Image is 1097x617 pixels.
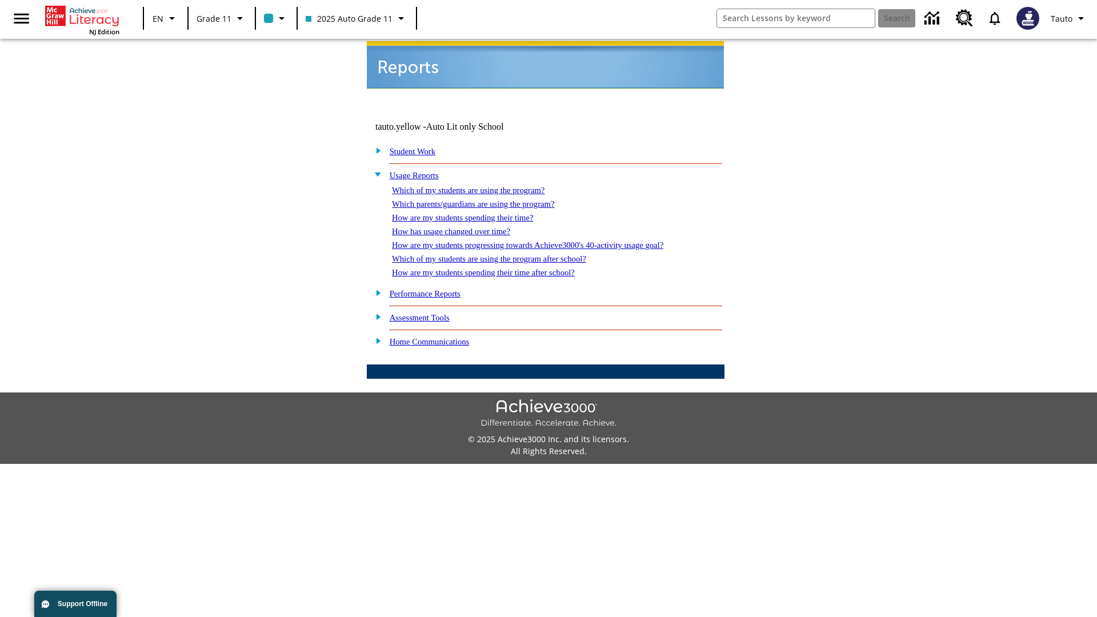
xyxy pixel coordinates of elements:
[392,227,510,236] a: How has usage changed over time?
[390,337,470,346] a: Home Communications
[390,171,439,180] a: Usage Reports
[370,335,382,346] img: plus.gif
[370,287,382,298] img: plus.gif
[370,311,382,322] img: plus.gif
[390,313,450,322] a: Assessment Tools
[367,41,724,89] img: header
[370,145,382,155] img: plus.gif
[481,399,616,428] img: Achieve3000 Differentiate Accelerate Achieve
[918,3,949,34] a: Data Center
[192,8,251,29] button: Grade: Grade 11, Select a grade
[1051,13,1072,25] span: Tauto
[259,8,293,29] button: Class color is light blue. Change class color
[980,3,1010,33] a: Notifications
[58,600,107,608] span: Support Offline
[147,8,184,29] button: Language: EN, Select a language
[153,13,163,25] span: EN
[717,9,875,27] input: search field
[301,8,413,29] button: Class: 2025 Auto Grade 11, Select your class
[5,2,38,35] button: Open side menu
[392,241,663,250] a: How are my students progressing towards Achieve3000's 40-activity usage goal?
[1046,8,1092,29] button: Profile/Settings
[390,289,461,298] a: Performance Reports
[197,13,231,25] span: Grade 11
[1016,7,1039,30] img: Avatar
[392,254,586,263] a: Which of my students are using the program after school?
[375,122,586,132] td: tauto.yellow -
[949,3,980,34] a: Resource Center, Will open in new tab
[89,27,119,36] span: NJ Edition
[392,186,545,195] a: Which of my students are using the program?
[426,122,504,131] nobr: Auto Lit only School
[45,3,119,36] div: Home
[370,169,382,179] img: minus.gif
[392,199,554,209] a: Which parents/guardians are using the program?
[392,268,575,277] a: How are my students spending their time after school?
[1010,3,1046,33] button: Select a new avatar
[392,213,533,222] a: How are my students spending their time?
[390,147,435,156] a: Student Work
[34,591,117,617] button: Support Offline
[306,13,393,25] span: 2025 Auto Grade 11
